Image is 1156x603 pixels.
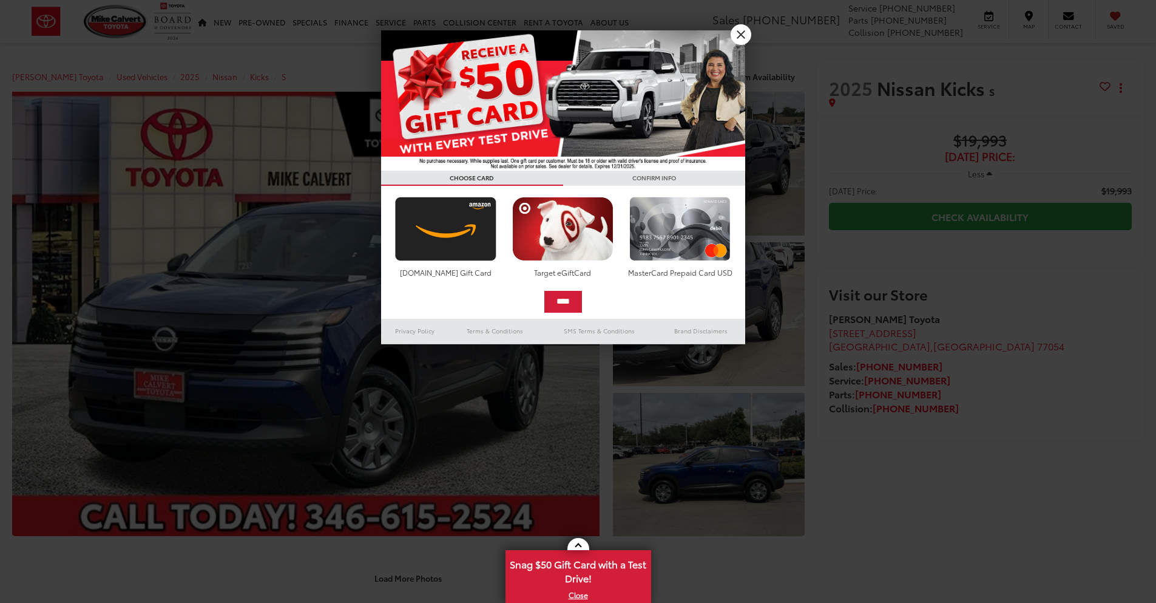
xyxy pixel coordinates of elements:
div: [DOMAIN_NAME] Gift Card [392,267,499,278]
img: mastercard.png [626,197,734,261]
img: amazoncard.png [392,197,499,261]
a: Terms & Conditions [448,324,541,338]
img: targetcard.png [509,197,617,261]
a: SMS Terms & Conditions [542,324,657,338]
a: Brand Disclaimers [657,324,745,338]
span: Snag $50 Gift Card with a Test Drive! [507,551,650,588]
img: 55838_top_625864.jpg [381,30,745,171]
div: MasterCard Prepaid Card USD [626,267,734,278]
div: Target eGiftCard [509,267,617,278]
h3: CHOOSE CARD [381,171,563,186]
a: Privacy Policy [381,324,449,338]
h3: CONFIRM INFO [563,171,745,186]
